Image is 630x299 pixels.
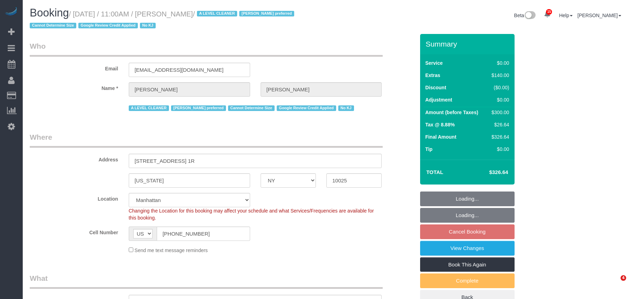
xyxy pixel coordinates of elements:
label: Name * [24,82,123,92]
span: Cannot Determine Size [30,23,76,28]
div: $326.64 [489,133,509,140]
label: Final Amount [425,133,456,140]
input: Zip Code [326,173,382,188]
label: Discount [425,84,446,91]
h4: $326.64 [468,169,508,175]
a: Help [559,13,573,18]
input: First Name [129,82,250,97]
label: Amount (before Taxes) [425,109,478,116]
div: $140.00 [489,72,509,79]
input: Cell Number [157,227,250,241]
a: View Changes [420,241,515,256]
div: $0.00 [489,146,509,153]
legend: Who [30,41,383,57]
span: Google Review Credit Applied [78,23,138,28]
input: Email [129,63,250,77]
input: City [129,173,250,188]
label: Tip [425,146,433,153]
span: Changing the Location for this booking may affect your schedule and what Services/Frequencies are... [129,208,374,221]
div: $300.00 [489,109,509,116]
span: A LEVEL CLEANER [197,11,237,16]
span: Send me text message reminders [135,248,208,253]
span: No KJ [338,105,354,111]
div: $0.00 [489,60,509,67]
label: Email [24,63,123,72]
span: No KJ [140,23,156,28]
span: Booking [30,7,69,19]
a: Book This Again [420,257,515,272]
a: [PERSON_NAME] [578,13,621,18]
iframe: Intercom live chat [606,275,623,292]
span: Cannot Determine Size [228,105,275,111]
div: $26.64 [489,121,509,128]
small: / [DATE] / 11:00AM / [PERSON_NAME] [30,10,296,30]
label: Service [425,60,443,67]
label: Location [24,193,123,202]
strong: Total [426,169,444,175]
label: Adjustment [425,96,452,103]
legend: Where [30,132,383,148]
img: Automaid Logo [4,7,18,17]
span: 4 [621,275,626,281]
span: Google Review Credit Applied [277,105,336,111]
span: [PERSON_NAME] preferred [239,11,294,16]
a: Beta [514,13,536,18]
span: [PERSON_NAME] preferred [171,105,226,111]
label: Cell Number [24,227,123,236]
img: New interface [524,11,536,20]
label: Tax @ 8.88% [425,121,455,128]
span: A LEVEL CLEANER [129,105,169,111]
div: $0.00 [489,96,509,103]
legend: What [30,273,383,289]
a: 15 [540,7,554,22]
div: ($0.00) [489,84,509,91]
span: 15 [546,9,552,15]
label: Address [24,154,123,163]
label: Extras [425,72,440,79]
input: Last Name [261,82,382,97]
h3: Summary [426,40,511,48]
